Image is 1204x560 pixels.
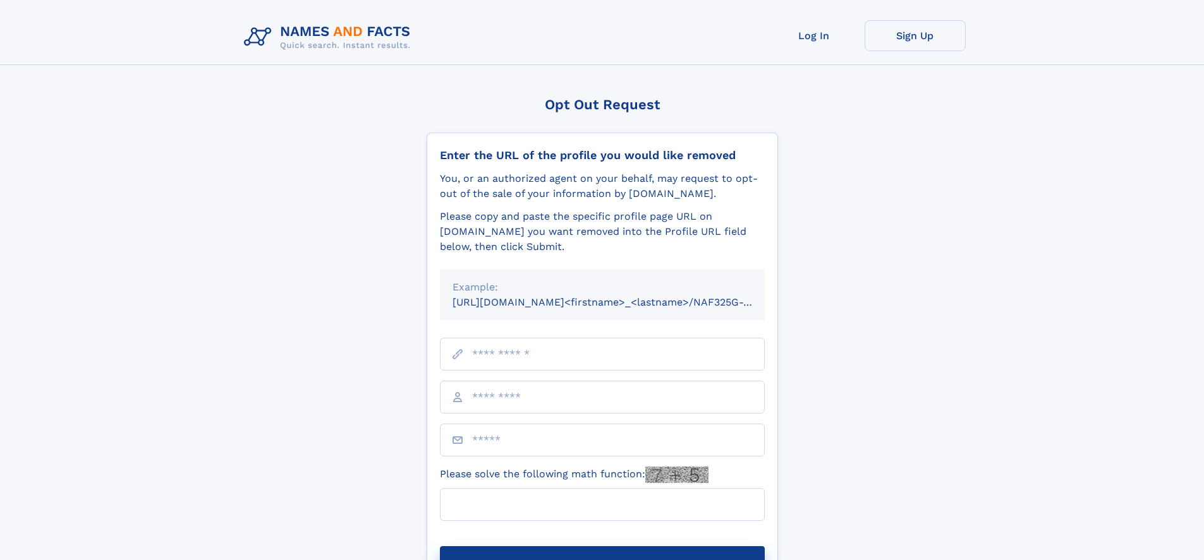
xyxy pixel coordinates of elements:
[763,20,865,51] a: Log In
[453,296,789,308] small: [URL][DOMAIN_NAME]<firstname>_<lastname>/NAF325G-xxxxxxxx
[427,97,778,112] div: Opt Out Request
[440,148,765,162] div: Enter the URL of the profile you would like removed
[865,20,966,51] a: Sign Up
[239,20,421,54] img: Logo Names and Facts
[440,467,708,483] label: Please solve the following math function:
[440,209,765,254] div: Please copy and paste the specific profile page URL on [DOMAIN_NAME] you want removed into the Pr...
[440,171,765,201] div: You, or an authorized agent on your behalf, may request to opt-out of the sale of your informatio...
[453,280,752,295] div: Example:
